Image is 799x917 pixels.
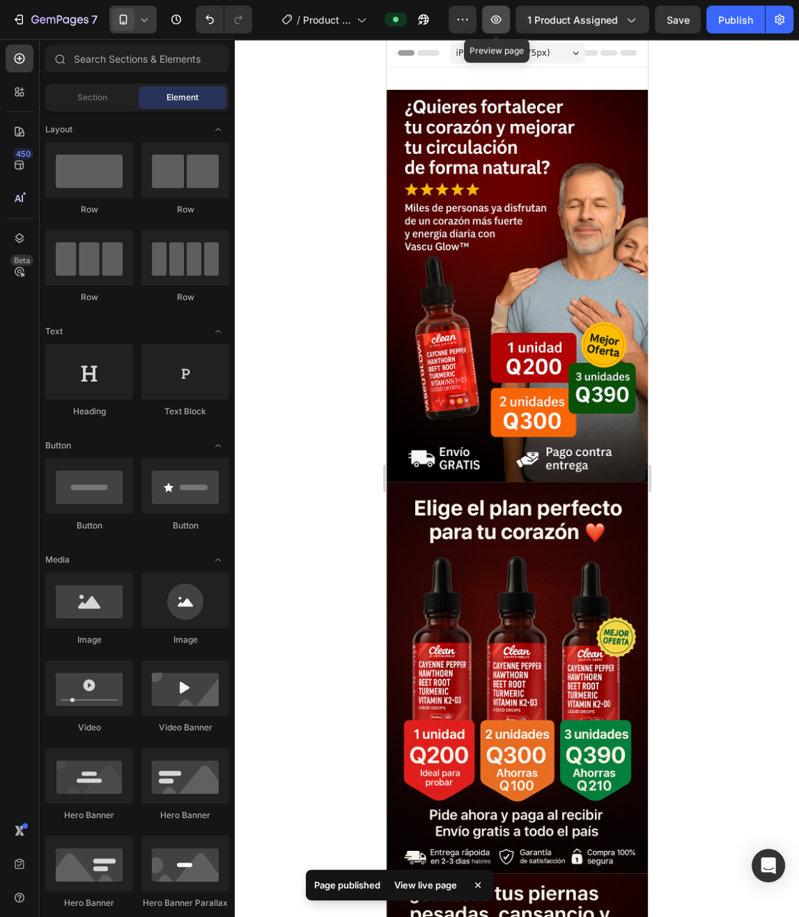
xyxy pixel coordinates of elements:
button: Save [655,6,701,33]
span: Save [667,14,690,26]
button: Publish [706,6,765,33]
span: Section [77,91,107,104]
div: Hero Banner [45,897,133,909]
div: Button [45,519,133,532]
div: Hero Banner [45,809,133,822]
div: 450 [13,148,33,159]
div: Publish [718,13,753,27]
span: Element [166,91,199,104]
div: Heading [45,405,133,418]
span: 1 product assigned [527,13,618,27]
div: Row [141,203,229,216]
div: Open Intercom Messenger [752,849,785,882]
p: Page published [314,878,380,892]
span: Toggle open [207,549,229,571]
span: Layout [45,123,72,136]
div: Beta [10,255,33,266]
span: / [297,13,300,27]
button: 7 [6,6,104,33]
iframe: Design area [387,39,648,917]
div: Row [45,291,133,304]
div: Button [141,519,229,532]
span: Product Page - [DATE] 19:08:11 [303,13,351,27]
div: Hero Banner Parallax [141,897,229,909]
span: Toggle open [207,118,229,141]
div: Text Block [141,405,229,418]
div: Video Banner [141,721,229,734]
span: Button [45,439,71,452]
div: View live page [386,875,465,895]
div: Row [141,291,229,304]
div: Undo/Redo [196,6,252,33]
span: Toggle open [207,434,229,457]
div: Video [45,721,133,734]
span: Media [45,554,70,566]
button: 1 product assigned [515,6,649,33]
p: 7 [91,11,98,28]
span: Toggle open [207,320,229,343]
div: Row [45,203,133,216]
div: Image [141,634,229,646]
div: Image [45,634,133,646]
span: Text [45,325,63,338]
div: Hero Banner [141,809,229,822]
input: Search Sections & Elements [45,45,229,72]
